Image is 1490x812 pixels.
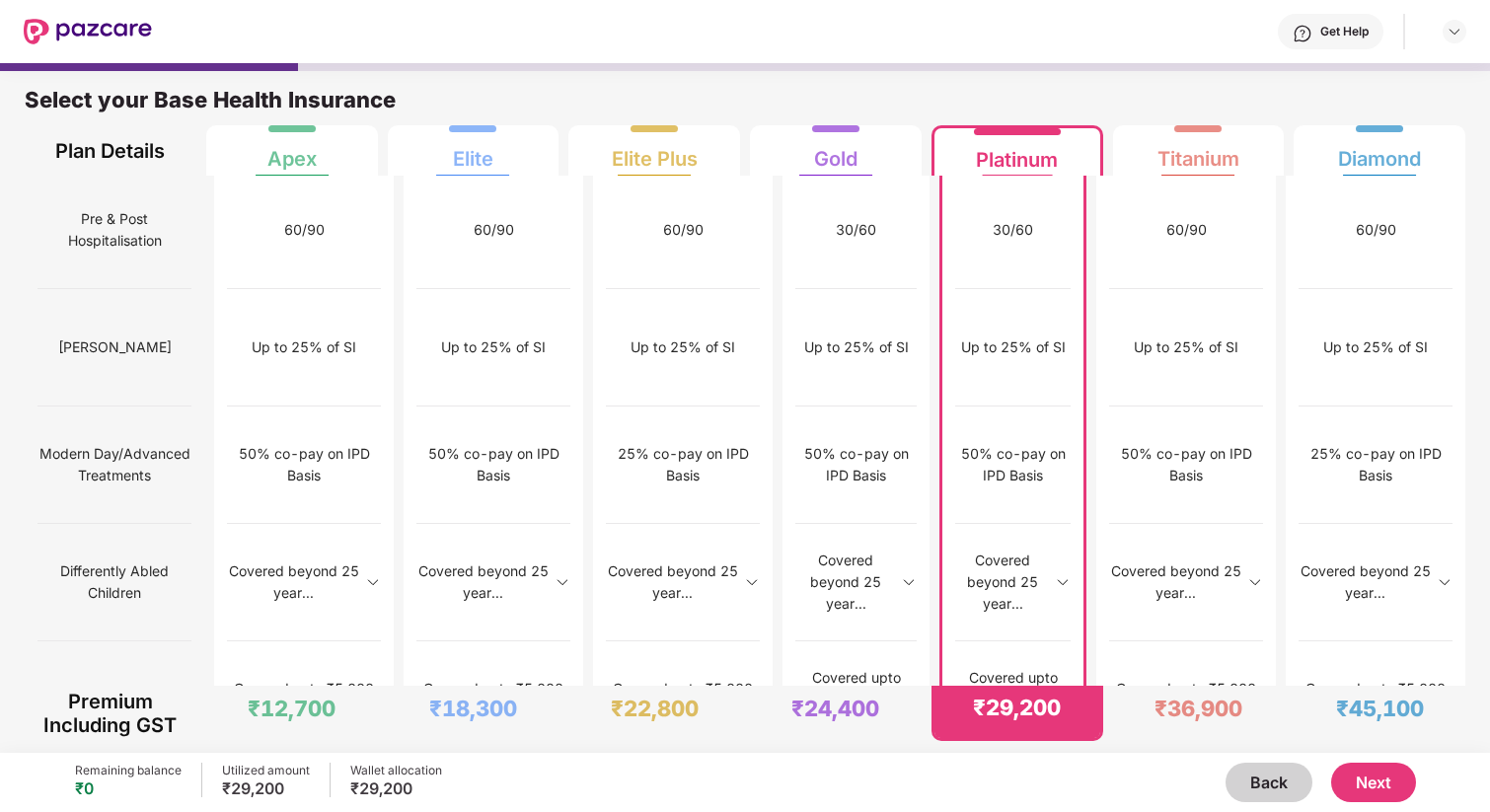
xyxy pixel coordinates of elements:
span: Modern Day/Advanced Treatments [37,435,191,494]
img: svg+xml;base64,PHN2ZyBpZD0iRHJvcGRvd24tMzJ4MzIiIHhtbG5zPSJodHRwOi8vd3d3LnczLm9yZy8yMDAwL3N2ZyIgd2... [744,574,760,590]
div: 60/90 [284,219,325,241]
div: Covered upto ₹5,000 per claim on IPD basis [795,667,917,732]
div: 60/90 [474,219,514,241]
span: [PERSON_NAME] [58,329,172,366]
button: Next [1331,763,1416,802]
div: Wallet allocation [350,763,442,778]
div: 30/60 [836,219,876,241]
div: Titanium [1157,131,1239,171]
div: Up to 25% of SI [252,336,356,358]
span: Animal/ Serpent attack [40,681,189,718]
img: svg+xml;base64,PHN2ZyBpZD0iRHJvcGRvd24tMzJ4MzIiIHhtbG5zPSJodHRwOi8vd3d3LnczLm9yZy8yMDAwL3N2ZyIgd2... [1437,574,1453,590]
button: Back [1226,763,1312,802]
div: ₹22,800 [611,695,699,722]
div: 50% co-pay on IPD Basis [227,443,381,486]
div: Up to 25% of SI [961,336,1066,358]
div: ₹29,200 [973,694,1061,721]
div: ₹12,700 [248,695,335,722]
div: ₹29,200 [222,778,310,798]
div: Elite [453,131,493,171]
div: Diamond [1338,131,1421,171]
div: Covered upto ₹5,000 per claim on IPD basis [955,667,1071,732]
div: 60/90 [1356,219,1396,241]
div: Elite Plus [612,131,698,171]
div: Covered upto ₹5,000 per claim on IPD basis [1109,678,1263,721]
img: svg+xml;base64,PHN2ZyBpZD0iRHJvcGRvd24tMzJ4MzIiIHhtbG5zPSJodHRwOi8vd3d3LnczLm9yZy8yMDAwL3N2ZyIgd2... [1055,574,1071,590]
div: 50% co-pay on IPD Basis [1109,443,1263,486]
div: Up to 25% of SI [1134,336,1238,358]
div: 50% co-pay on IPD Basis [955,443,1071,486]
div: Remaining balance [75,763,182,778]
div: Utilized amount [222,763,310,778]
div: Get Help [1320,24,1369,39]
div: Covered upto ₹5,000 per claim on IPD basis [606,678,760,721]
div: Covered upto ₹5,000 per claim on IPD basis [416,678,570,721]
div: 60/90 [1166,219,1207,241]
div: Up to 25% of SI [631,336,735,358]
div: Covered beyond 25 year... [955,550,1050,615]
div: Gold [814,131,857,171]
img: svg+xml;base64,PHN2ZyBpZD0iRHJvcGRvd24tMzJ4MzIiIHhtbG5zPSJodHRwOi8vd3d3LnczLm9yZy8yMDAwL3N2ZyIgd2... [901,574,917,590]
div: Covered beyond 25 year... [227,560,360,604]
img: svg+xml;base64,PHN2ZyBpZD0iRHJvcGRvd24tMzJ4MzIiIHhtbG5zPSJodHRwOi8vd3d3LnczLm9yZy8yMDAwL3N2ZyIgd2... [365,574,381,590]
div: Covered beyond 25 year... [416,560,550,604]
img: svg+xml;base64,PHN2ZyBpZD0iRHJvcGRvd24tMzJ4MzIiIHhtbG5zPSJodHRwOi8vd3d3LnczLm9yZy8yMDAwL3N2ZyIgd2... [1447,24,1462,39]
div: ₹18,300 [429,695,517,722]
img: svg+xml;base64,PHN2ZyBpZD0iRHJvcGRvd24tMzJ4MzIiIHhtbG5zPSJodHRwOi8vd3d3LnczLm9yZy8yMDAwL3N2ZyIgd2... [555,574,570,590]
span: Differently Abled Children [37,553,191,612]
div: ₹0 [75,778,182,798]
div: ₹29,200 [350,778,442,798]
div: 60/90 [663,219,704,241]
div: Covered beyond 25 year... [1299,560,1432,604]
img: New Pazcare Logo [24,19,152,44]
div: ₹24,400 [791,695,879,722]
div: Premium Including GST [37,686,184,741]
div: Platinum [976,132,1058,172]
img: svg+xml;base64,PHN2ZyBpZD0iRHJvcGRvd24tMzJ4MzIiIHhtbG5zPSJodHRwOi8vd3d3LnczLm9yZy8yMDAwL3N2ZyIgd2... [1247,574,1263,590]
span: Pre & Post Hospitalisation [37,200,191,259]
div: 50% co-pay on IPD Basis [795,443,917,486]
div: Covered upto ₹5,000 per claim on IPD basis [1299,678,1453,721]
div: Covered beyond 25 year... [795,550,896,615]
div: 25% co-pay on IPD Basis [606,443,760,486]
img: svg+xml;base64,PHN2ZyBpZD0iSGVscC0zMngzMiIgeG1sbnM9Imh0dHA6Ly93d3cudzMub3JnLzIwMDAvc3ZnIiB3aWR0aD... [1293,24,1312,43]
div: 30/60 [993,219,1033,241]
div: Covered beyond 25 year... [1109,560,1242,604]
div: Covered beyond 25 year... [606,560,739,604]
div: Apex [267,131,317,171]
div: Plan Details [37,125,184,176]
div: Up to 25% of SI [804,336,909,358]
div: Select your Base Health Insurance [25,86,1465,125]
div: Up to 25% of SI [441,336,546,358]
div: ₹45,100 [1336,695,1424,722]
div: 50% co-pay on IPD Basis [416,443,570,486]
div: Up to 25% of SI [1323,336,1428,358]
div: 25% co-pay on IPD Basis [1299,443,1453,486]
div: ₹36,900 [1155,695,1242,722]
div: Covered upto ₹5,000 per claim on IPD basis [227,678,381,721]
